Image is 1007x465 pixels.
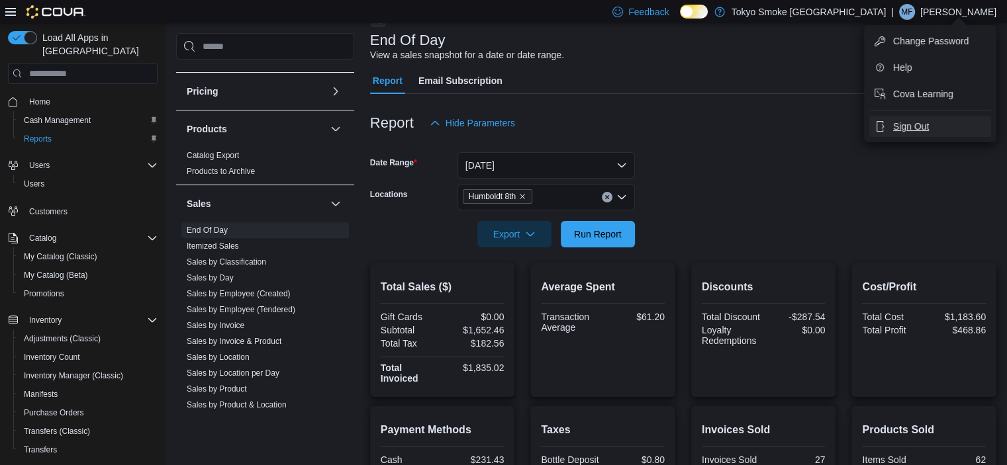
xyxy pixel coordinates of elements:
[606,454,665,465] div: $0.80
[862,454,921,465] div: Items Sold
[381,312,440,322] div: Gift Cards
[37,31,158,58] span: Load All Apps in [GEOGRAPHIC_DATA]
[328,196,344,212] button: Sales
[187,122,325,136] button: Products
[13,441,163,459] button: Transfers
[13,175,163,193] button: Users
[24,230,158,246] span: Catalog
[862,312,921,322] div: Total Cost
[893,61,912,74] span: Help
[24,444,57,455] span: Transfers
[702,279,826,295] h2: Discounts
[606,312,665,322] div: $61.20
[19,442,62,458] a: Transfers
[616,192,627,202] button: Open list of options
[19,249,103,265] a: My Catalog (Classic)
[13,111,163,130] button: Cash Management
[370,189,408,200] label: Locations
[29,233,56,243] span: Catalog
[518,192,526,200] button: Remove Humboldt 8th from selection in this group
[370,32,446,48] h3: End Of Day
[3,311,163,329] button: Inventory
[19,112,96,128] a: Cash Management
[187,85,325,98] button: Pricing
[893,120,929,133] span: Sign Out
[19,249,158,265] span: My Catalog (Classic)
[680,5,708,19] input: Dark Mode
[187,166,255,177] span: Products to Archive
[19,405,89,421] a: Purchase Orders
[328,121,344,137] button: Products
[19,331,158,347] span: Adjustments (Classic)
[187,226,228,235] a: End Of Day
[26,5,85,19] img: Cova
[24,389,58,400] span: Manifests
[13,366,163,385] button: Inventory Manager (Classic)
[187,197,211,210] h3: Sales
[869,30,991,52] button: Change Password
[187,241,239,251] a: Itemized Sales
[187,289,291,298] a: Sales by Employee (Created)
[24,251,97,262] span: My Catalog (Classic)
[445,362,504,373] div: $1,835.02
[370,115,414,131] h3: Report
[328,83,344,99] button: Pricing
[381,338,440,349] div: Total Tax
[485,221,544,247] span: Export
[24,157,158,173] span: Users
[13,348,163,366] button: Inventory Count
[24,312,67,328] button: Inventory
[19,349,158,365] span: Inventory Count
[3,229,163,247] button: Catalog
[862,279,986,295] h2: Cost/Profit
[19,349,85,365] a: Inventory Count
[445,312,504,322] div: $0.00
[24,270,88,280] span: My Catalog (Beta)
[29,160,50,171] span: Users
[24,94,56,110] a: Home
[176,148,354,185] div: Products
[702,325,761,346] div: Loyalty Redemptions
[187,151,239,160] a: Catalog Export
[187,321,244,330] a: Sales by Invoice
[19,442,158,458] span: Transfers
[187,304,295,315] span: Sales by Employee (Tendered)
[24,204,73,220] a: Customers
[24,333,101,344] span: Adjustments (Classic)
[862,422,986,438] h2: Products Sold
[19,423,158,439] span: Transfers (Classic)
[927,325,986,335] div: $468.86
[477,221,551,247] button: Export
[19,176,50,192] a: Users
[24,230,62,246] button: Catalog
[13,247,163,266] button: My Catalog (Classic)
[187,197,325,210] button: Sales
[19,405,158,421] span: Purchase Orders
[187,257,266,267] a: Sales by Classification
[893,34,969,48] span: Change Password
[370,48,564,62] div: View a sales snapshot for a date or date range.
[457,152,635,179] button: [DATE]
[702,454,761,465] div: Invoices Sold
[446,116,515,130] span: Hide Parameters
[766,325,825,335] div: $0.00
[381,362,418,384] strong: Total Invoiced
[24,202,158,219] span: Customers
[469,190,516,203] span: Humboldt 8th
[381,422,504,438] h2: Payment Methods
[13,403,163,422] button: Purchase Orders
[13,284,163,303] button: Promotions
[893,87,953,101] span: Cova Learning
[187,368,279,378] span: Sales by Location per Day
[29,315,62,325] span: Inventory
[187,273,234,282] a: Sales by Day
[187,352,250,362] span: Sales by Location
[445,454,504,465] div: $231.43
[424,110,520,136] button: Hide Parameters
[702,422,826,438] h2: Invoices Sold
[187,320,244,331] span: Sales by Invoice
[920,4,996,20] p: [PERSON_NAME]
[187,288,291,299] span: Sales by Employee (Created)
